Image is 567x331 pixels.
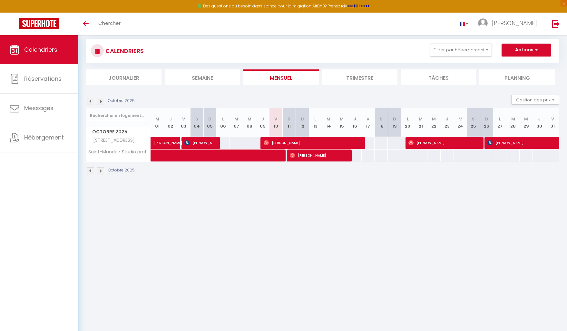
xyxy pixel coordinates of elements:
abbr: L [407,116,409,122]
li: Tâches [401,69,476,85]
abbr: J [261,116,264,122]
abbr: J [538,116,541,122]
p: Octobre 2025 [108,98,135,104]
span: Saint-Mandé • Studio pratique proche métro & [GEOGRAPHIC_DATA] [87,150,152,154]
th: 15 [335,108,348,137]
span: [STREET_ADDRESS] [87,137,136,144]
a: [PERSON_NAME] [151,137,164,149]
a: Chercher [93,13,125,35]
th: 05 [203,108,217,137]
abbr: L [499,116,501,122]
abbr: L [222,116,224,122]
th: 21 [414,108,427,137]
span: Octobre 2025 [86,127,151,137]
li: Mensuel [243,69,319,85]
th: 10 [269,108,282,137]
abbr: M [248,116,251,122]
th: 28 [506,108,520,137]
abbr: J [446,116,448,122]
span: Chercher [98,20,121,26]
img: logout [552,20,560,28]
abbr: M [419,116,423,122]
th: 07 [230,108,243,137]
th: 18 [375,108,388,137]
th: 12 [296,108,309,137]
abbr: M [340,116,344,122]
abbr: D [208,116,211,122]
li: Journalier [86,69,161,85]
span: [PERSON_NAME] [264,137,361,149]
abbr: M [511,116,515,122]
img: Super Booking [19,18,59,29]
abbr: S [288,116,290,122]
abbr: V [367,116,369,122]
abbr: S [195,116,198,122]
abbr: J [354,116,356,122]
th: 27 [493,108,506,137]
abbr: M [234,116,238,122]
abbr: J [169,116,172,122]
input: Rechercher un logement... [90,110,147,121]
abbr: M [327,116,330,122]
th: 26 [480,108,493,137]
li: Planning [479,69,555,85]
th: 02 [164,108,177,137]
a: ... [PERSON_NAME] [473,13,545,35]
abbr: V [551,116,554,122]
th: 29 [520,108,533,137]
th: 11 [282,108,296,137]
abbr: V [274,116,277,122]
th: 09 [256,108,269,137]
abbr: D [393,116,396,122]
abbr: D [301,116,304,122]
h3: CALENDRIERS [104,44,144,58]
th: 08 [243,108,256,137]
th: 04 [190,108,203,137]
button: Gestion des prix [511,95,559,105]
th: 19 [388,108,401,137]
th: 14 [322,108,335,137]
th: 30 [533,108,546,137]
abbr: V [182,116,185,122]
button: Filtrer par hébergement [430,44,492,57]
abbr: V [459,116,462,122]
span: [PERSON_NAME] [408,137,479,149]
th: 13 [309,108,322,137]
th: 23 [441,108,454,137]
th: 31 [546,108,559,137]
abbr: S [472,116,475,122]
th: 22 [427,108,441,137]
th: 24 [454,108,467,137]
th: 06 [217,108,230,137]
abbr: L [314,116,316,122]
li: Semaine [165,69,240,85]
p: Octobre 2025 [108,167,135,173]
abbr: S [380,116,383,122]
button: Actions [502,44,551,57]
span: [PERSON_NAME] [184,137,215,149]
img: ... [478,18,488,28]
a: >>> ICI <<<< [347,3,370,9]
th: 16 [348,108,362,137]
span: Calendriers [24,46,57,54]
span: [PERSON_NAME] [154,133,184,146]
li: Trimestre [322,69,397,85]
span: Messages [24,104,54,112]
abbr: M [432,116,436,122]
th: 20 [401,108,414,137]
th: 25 [467,108,480,137]
abbr: D [485,116,488,122]
th: 01 [151,108,164,137]
th: 17 [362,108,375,137]
th: 03 [177,108,190,137]
span: [PERSON_NAME] [492,19,537,27]
span: Réservations [24,75,62,83]
span: [PERSON_NAME] [290,149,347,161]
abbr: M [524,116,528,122]
span: Hébergement [24,133,64,141]
abbr: M [155,116,159,122]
